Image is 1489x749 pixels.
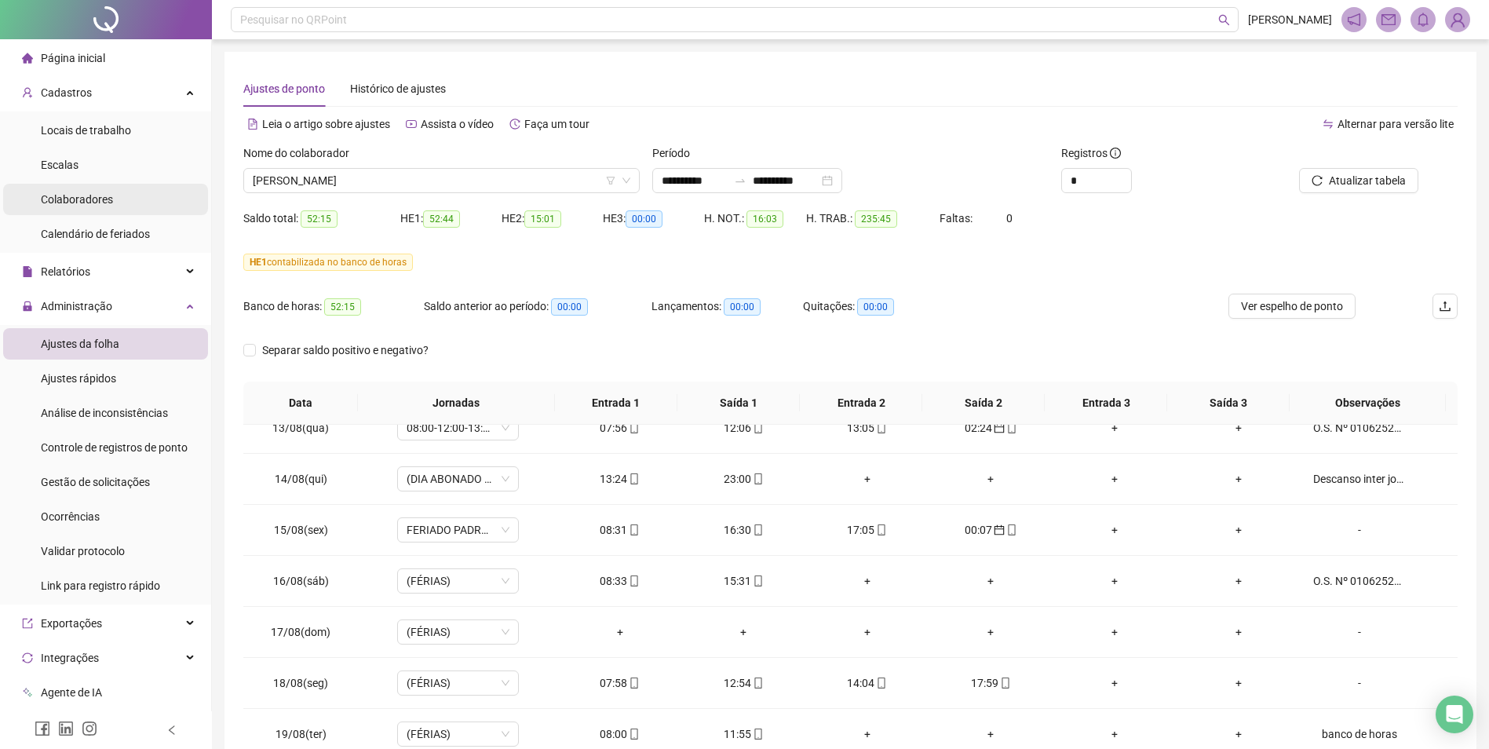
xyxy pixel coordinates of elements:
[41,372,116,385] span: Ajustes rápidos
[1189,725,1288,743] div: +
[1338,118,1454,130] span: Alternar para versão lite
[571,521,670,539] div: 08:31
[41,510,100,523] span: Ocorrências
[41,579,160,592] span: Link para registro rápido
[746,210,783,228] span: 16:03
[704,210,806,228] div: H. NOT.:
[1241,298,1343,315] span: Ver espelho de ponto
[324,298,361,316] span: 52:15
[626,210,662,228] span: 00:00
[571,470,670,488] div: 13:24
[555,382,677,425] th: Entrada 1
[273,575,329,587] span: 16/08(sáb)
[41,686,102,699] span: Agente de IA
[627,678,640,689] span: mobile
[243,82,325,95] span: Ajustes de ponto
[1313,419,1406,437] div: O.S. Nº 010625226164736124 | (456315) LBA SOLUCOES E CONSULTORIA LTDA
[694,419,793,437] div: 12:06
[41,193,113,206] span: Colaboradores
[677,382,800,425] th: Saída 1
[1061,144,1121,162] span: Registros
[606,176,615,185] span: filter
[243,382,358,425] th: Data
[1065,572,1164,590] div: +
[407,467,509,491] span: (DIA ABONADO PARCIALMENTE)
[1313,521,1406,539] div: -
[818,419,917,437] div: 13:05
[603,210,704,228] div: HE 3:
[694,572,793,590] div: 15:31
[1248,11,1332,28] span: [PERSON_NAME]
[407,518,509,542] span: FERIADO PADROEIRA DA CIDADE - NOSSA SENHORA D'ABADIA
[751,473,764,484] span: mobile
[423,210,460,228] span: 52:44
[1189,470,1288,488] div: +
[942,674,1041,692] div: 17:59
[41,407,168,419] span: Análise de inconsistências
[1313,674,1406,692] div: -
[41,617,102,630] span: Exportações
[421,118,494,130] span: Assista o vídeo
[651,298,803,316] div: Lançamentos:
[874,422,887,433] span: mobile
[243,298,424,316] div: Banco de horas:
[276,728,327,740] span: 19/08(ter)
[1347,13,1361,27] span: notification
[751,678,764,689] span: mobile
[407,671,509,695] span: (FÉRIAS)
[627,422,640,433] span: mobile
[253,169,630,192] span: MURILLO DIAS CARDOSO
[1065,674,1164,692] div: +
[1446,8,1469,31] img: 76165
[751,729,764,740] span: mobile
[1189,419,1288,437] div: +
[262,118,390,130] span: Leia o artigo sobre ajustes
[942,572,1041,590] div: +
[1329,172,1406,189] span: Atualizar tabela
[1005,422,1017,433] span: mobile
[1065,419,1164,437] div: +
[800,382,922,425] th: Entrada 2
[41,159,78,171] span: Escalas
[400,210,502,228] div: HE 1:
[243,144,359,162] label: Nome do colaborador
[751,524,764,535] span: mobile
[1189,623,1288,641] div: +
[41,441,188,454] span: Controle de registros de ponto
[1313,572,1406,590] div: O.S. Nº 010625227164011962 | BKB-CAW-CEN<>CCL-CEN
[1312,175,1323,186] span: reload
[274,524,328,536] span: 15/08(sex)
[806,210,940,228] div: H. TRAB.:
[1218,14,1230,26] span: search
[1302,394,1432,411] span: Observações
[751,422,764,433] span: mobile
[818,674,917,692] div: 14:04
[407,722,509,746] span: (FÉRIAS)
[874,524,887,535] span: mobile
[1189,572,1288,590] div: +
[407,620,509,644] span: (FÉRIAS)
[41,52,105,64] span: Página inicial
[41,300,112,312] span: Administração
[992,422,1005,433] span: calendar
[41,265,90,278] span: Relatórios
[1416,13,1430,27] span: bell
[41,228,150,240] span: Calendário de feriados
[41,652,99,664] span: Integrações
[1065,470,1164,488] div: +
[407,416,509,440] span: 08:00-12:00-13:00-18:00
[1228,294,1356,319] button: Ver espelho de ponto
[818,521,917,539] div: 17:05
[857,298,894,316] span: 00:00
[406,119,417,130] span: youtube
[942,521,1041,539] div: 00:07
[922,382,1045,425] th: Saída 2
[627,473,640,484] span: mobile
[41,545,125,557] span: Validar protocolo
[942,623,1041,641] div: +
[41,124,131,137] span: Locais de trabalho
[407,569,509,593] span: (FÉRIAS)
[818,470,917,488] div: +
[275,473,327,485] span: 14/08(qui)
[524,210,561,228] span: 15:01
